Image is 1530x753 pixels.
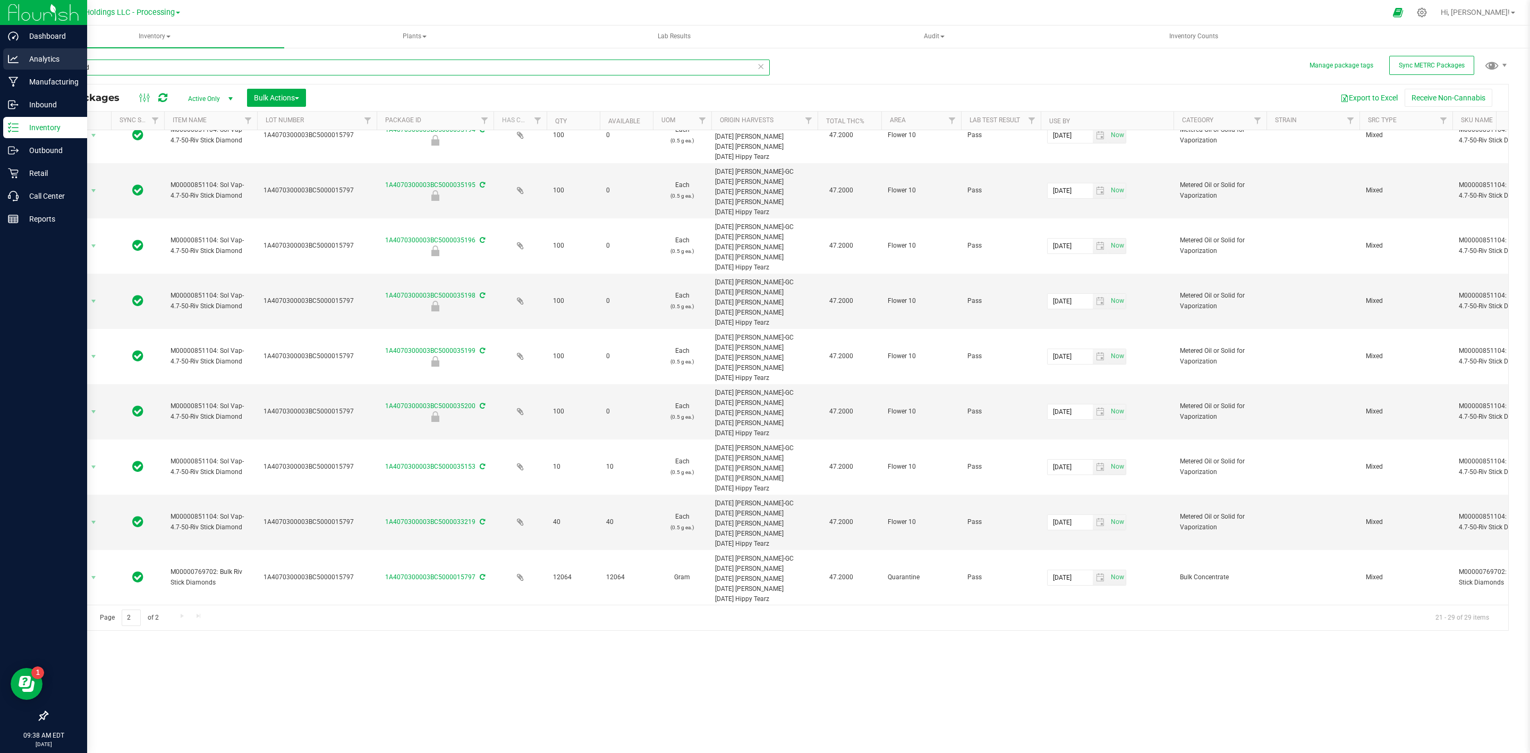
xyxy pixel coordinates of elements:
button: Export to Excel [1333,89,1405,107]
span: Flower 10 [888,517,955,527]
span: Mixed [1366,572,1446,582]
span: Riviera Creek Holdings LLC - Processing [37,8,175,17]
a: Sync Status [120,116,160,124]
div: [DATE] [PERSON_NAME] [715,519,814,529]
div: Final Check Lock [375,411,495,422]
span: Sync from Compliance System [478,402,485,410]
div: [DATE] [PERSON_NAME] [715,177,814,187]
span: Metered Oil or Solid for Vaporization [1180,235,1260,256]
div: [DATE] [PERSON_NAME] [715,298,814,308]
span: Set Current date [1108,183,1126,198]
a: Total THC% [826,117,864,125]
a: Filter [240,112,257,130]
span: 100 [553,130,593,140]
span: Sync from Compliance System [478,236,485,244]
inline-svg: Call Center [8,191,19,201]
span: 1A4070300003BC5000015797 [263,351,370,361]
span: Flower 10 [888,296,955,306]
span: select [1108,515,1126,530]
span: Flower 10 [888,351,955,361]
span: Sync from Compliance System [478,181,485,189]
button: Bulk Actions [247,89,306,107]
div: [DATE] [PERSON_NAME] [715,398,814,408]
p: (0.5 g ea.) [659,412,705,422]
div: [DATE] [PERSON_NAME] [715,132,814,142]
div: [DATE] [PERSON_NAME]-GC [715,222,814,232]
a: Audit [805,26,1064,48]
p: Manufacturing [19,75,82,88]
div: [DATE] [PERSON_NAME] [715,142,814,152]
p: Inventory [19,121,82,134]
p: Dashboard [19,30,82,43]
a: Filter [1342,112,1359,130]
span: Metered Oil or Solid for Vaporization [1180,291,1260,311]
span: select [1093,349,1108,364]
span: Lab Results [643,32,705,41]
span: All Packages [55,92,130,104]
span: Mixed [1366,241,1446,251]
span: In Sync [132,404,143,419]
span: In Sync [132,570,143,585]
span: Each [659,346,705,366]
div: [DATE] [PERSON_NAME] [715,453,814,463]
span: Inventory Counts [1155,32,1232,41]
span: Each [659,401,705,421]
a: 1A4070300003BC5000035195 [385,181,475,189]
a: 1A4070300003BC5000035196 [385,236,475,244]
span: Mixed [1366,185,1446,196]
div: [DATE] [PERSON_NAME] [715,408,814,418]
div: Final Check Lock [375,135,495,146]
div: [DATE] [PERSON_NAME]-GC [715,388,814,398]
div: [DATE] [PERSON_NAME]-GC [715,498,814,509]
button: Receive Non-Cannabis [1405,89,1492,107]
span: In Sync [132,128,143,142]
a: Inventory [25,26,284,48]
span: 1A4070300003BC5000015797 [263,572,370,582]
span: Metered Oil or Solid for Vaporization [1180,125,1260,145]
a: 1A4070300003BC5000035153 [385,463,475,470]
span: Set Current date [1108,459,1126,475]
span: 100 [553,296,593,306]
span: Sync from Compliance System [478,292,485,299]
span: Mixed [1366,130,1446,140]
span: Bulk Actions [254,94,299,102]
span: 1A4070300003BC5000015797 [263,462,370,472]
p: (0.5 g ea.) [659,136,705,146]
p: (0.5 g ea.) [659,467,705,477]
span: select [87,183,100,198]
span: Mixed [1366,407,1446,417]
div: [DATE] Hippy Tearz [715,318,814,328]
div: [DATE] Hippy Tearz [715,207,814,217]
div: [DATE] [PERSON_NAME] [715,232,814,242]
p: 09:38 AM EDT [5,731,82,740]
div: [DATE] [PERSON_NAME] [715,287,814,298]
span: 100 [553,241,593,251]
span: Pass [967,572,1034,582]
span: Mixed [1366,462,1446,472]
span: select [1093,515,1108,530]
a: Area [890,116,906,124]
a: Filter [694,112,711,130]
span: Sync from Compliance System [478,518,485,526]
div: [DATE] Hippy Tearz [715,373,814,383]
span: Mixed [1366,517,1446,527]
span: select [87,128,100,143]
span: 40 [606,517,647,527]
div: [DATE] [PERSON_NAME]-GC [715,333,814,343]
span: Audit [805,26,1063,47]
span: Pass [967,130,1034,140]
inline-svg: Inventory [8,122,19,133]
a: Package ID [385,116,421,124]
div: [DATE] Hippy Tearz [715,594,814,604]
a: 1A4070300003BC5000035199 [385,347,475,354]
span: 1A4070300003BC5000015797 [263,130,370,140]
div: [DATE] [PERSON_NAME] [715,242,814,252]
span: Metered Oil or Solid for Vaporization [1180,346,1260,366]
div: Final Check Lock [375,301,495,311]
span: 100 [553,407,593,417]
span: 47.2000 [824,570,858,585]
p: (0.5 g ea.) [659,301,705,311]
p: (0.5 g ea.) [659,522,705,532]
span: select [1093,183,1108,198]
inline-svg: Retail [8,168,19,179]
